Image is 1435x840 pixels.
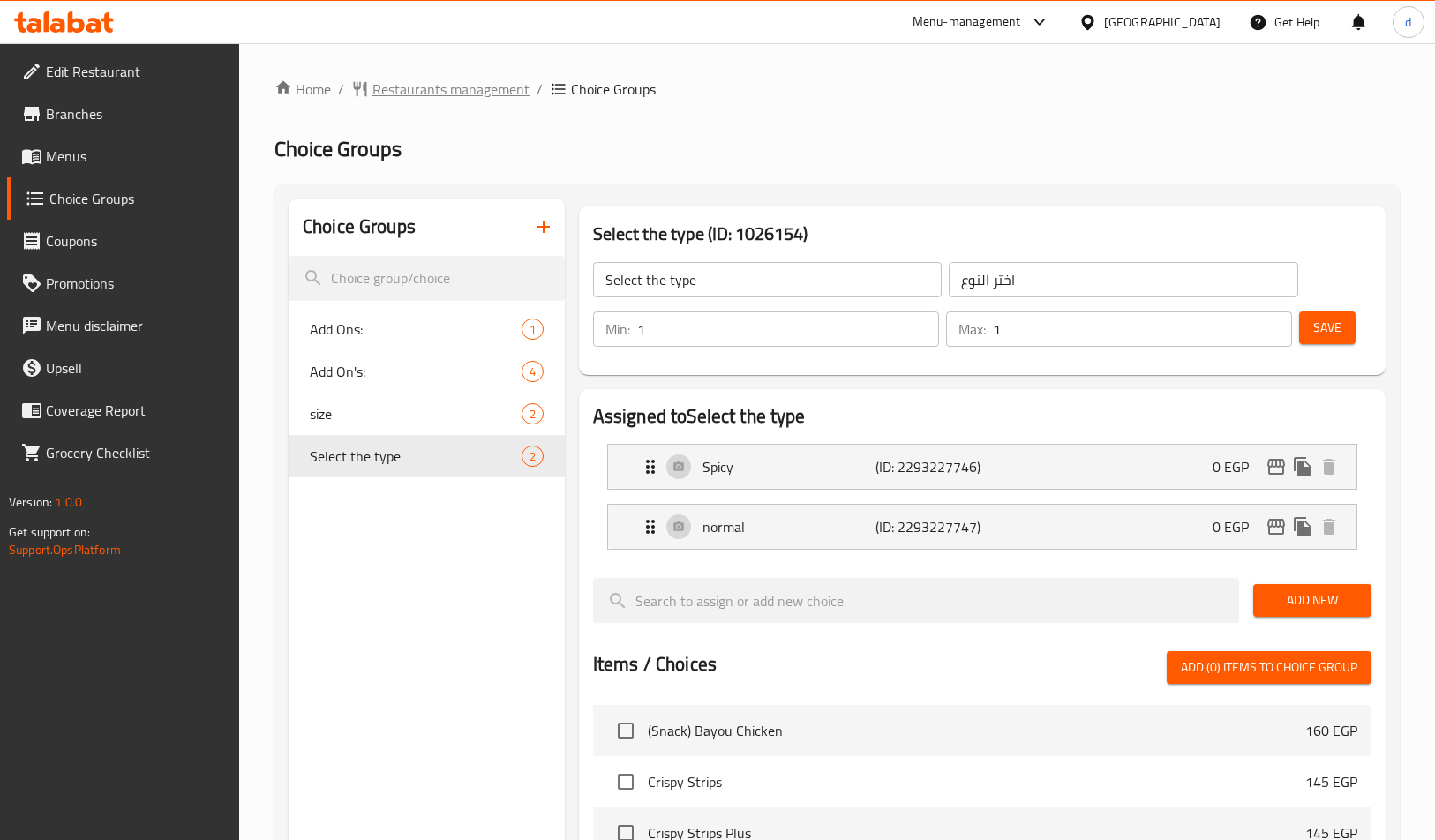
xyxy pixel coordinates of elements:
[1289,514,1316,540] button: duplicate
[289,350,565,393] div: Add On's:4
[1299,311,1356,344] button: Save
[593,651,717,678] h2: Items / Choices
[310,361,522,382] span: Add On's:
[608,445,1356,489] div: Expand
[49,188,226,209] span: Choice Groups
[1305,720,1357,741] p: 160 EGP
[1316,514,1342,540] button: delete
[7,262,240,304] a: Promotions
[913,11,1021,33] div: Menu-management
[522,448,543,465] span: 2
[274,79,1400,100] nav: breadcrumb
[310,403,522,424] span: size
[7,304,240,347] a: Menu disclaimer
[9,491,52,514] span: Version:
[1267,589,1357,611] span: Add New
[1213,456,1263,477] p: 0 EGP
[9,521,90,544] span: Get support on:
[303,214,416,240] h2: Choice Groups
[7,177,240,220] a: Choice Groups
[648,720,1305,741] span: (Snack) Bayou Chicken
[289,308,565,350] div: Add Ons:1
[522,361,544,382] div: Choices
[1167,651,1371,684] button: Add (0) items to choice group
[7,50,240,93] a: Edit Restaurant
[7,135,240,177] a: Menus
[289,256,565,301] input: search
[958,319,986,340] p: Max:
[522,321,543,338] span: 1
[1313,317,1341,339] span: Save
[310,319,522,340] span: Add Ons:
[593,578,1240,623] input: search
[351,79,530,100] a: Restaurants management
[1289,454,1316,480] button: duplicate
[702,516,875,537] p: normal
[593,403,1371,430] h2: Assigned to Select the type
[7,431,240,474] a: Grocery Checklist
[46,146,226,167] span: Menus
[372,79,530,100] span: Restaurants management
[289,393,565,435] div: size2
[537,79,543,100] li: /
[1263,454,1289,480] button: edit
[522,406,543,423] span: 2
[7,347,240,389] a: Upsell
[46,61,226,82] span: Edit Restaurant
[289,435,565,477] div: Select the type2
[1305,771,1357,792] p: 145 EGP
[1316,454,1342,480] button: delete
[607,712,644,749] span: Select choice
[702,456,875,477] p: Spicy
[1104,12,1221,32] div: [GEOGRAPHIC_DATA]
[338,79,344,100] li: /
[1253,584,1371,617] button: Add New
[46,442,226,463] span: Grocery Checklist
[593,497,1371,557] li: Expand
[1405,12,1411,32] span: d
[1263,514,1289,540] button: edit
[274,79,331,100] a: Home
[46,103,226,124] span: Branches
[55,491,82,514] span: 1.0.0
[7,389,240,431] a: Coverage Report
[593,220,1371,248] h3: Select the type (ID: 1026154)
[608,505,1356,549] div: Expand
[274,129,402,169] span: Choice Groups
[46,315,226,336] span: Menu disclaimer
[46,273,226,294] span: Promotions
[1181,656,1357,679] span: Add (0) items to choice group
[593,437,1371,497] li: Expand
[46,230,226,251] span: Coupons
[522,446,544,467] div: Choices
[605,319,630,340] p: Min:
[571,79,656,100] span: Choice Groups
[875,516,991,537] p: (ID: 2293227747)
[46,400,226,421] span: Coverage Report
[7,220,240,262] a: Coupons
[46,357,226,379] span: Upsell
[9,538,121,561] a: Support.OpsPlatform
[522,364,543,380] span: 4
[7,93,240,135] a: Branches
[648,771,1305,792] span: Crispy Strips
[1213,516,1263,537] p: 0 EGP
[310,446,522,467] span: Select the type
[875,456,991,477] p: (ID: 2293227746)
